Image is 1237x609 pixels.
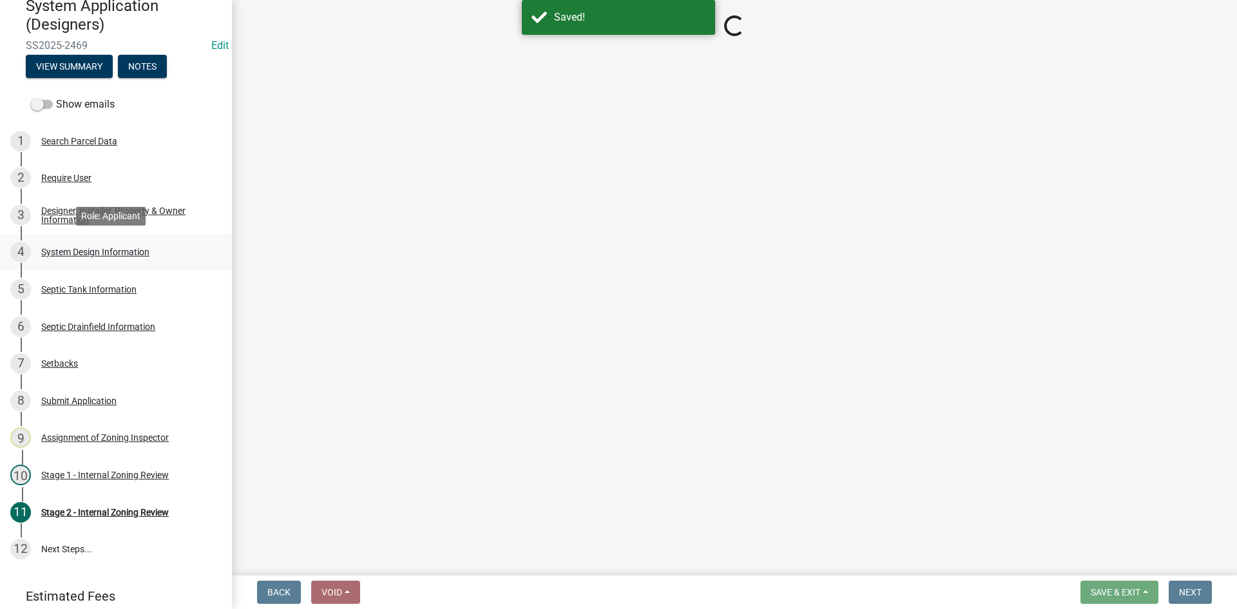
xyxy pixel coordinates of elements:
[41,285,137,294] div: Septic Tank Information
[1169,581,1212,604] button: Next
[41,433,169,442] div: Assignment of Zoning Inspector
[1080,581,1158,604] button: Save & Exit
[41,396,117,405] div: Submit Application
[311,581,360,604] button: Void
[10,353,31,374] div: 7
[26,55,113,78] button: View Summary
[10,316,31,337] div: 6
[118,62,167,72] wm-modal-confirm: Notes
[41,173,91,182] div: Require User
[267,587,291,597] span: Back
[10,205,31,226] div: 3
[10,279,31,300] div: 5
[211,39,229,52] a: Edit
[41,470,169,479] div: Stage 1 - Internal Zoning Review
[41,206,211,224] div: Designer, Installer, Property & Owner Information
[10,539,31,559] div: 12
[31,97,115,112] label: Show emails
[1091,587,1140,597] span: Save & Exit
[10,131,31,151] div: 1
[26,39,206,52] span: SS2025-2469
[76,207,146,226] div: Role: Applicant
[321,587,342,597] span: Void
[10,502,31,523] div: 11
[118,55,167,78] button: Notes
[1179,587,1202,597] span: Next
[10,391,31,411] div: 8
[10,583,211,609] a: Estimated Fees
[41,359,78,368] div: Setbacks
[41,247,149,256] div: System Design Information
[41,322,155,331] div: Septic Drainfield Information
[10,242,31,262] div: 4
[10,465,31,485] div: 10
[10,427,31,448] div: 9
[211,39,229,52] wm-modal-confirm: Edit Application Number
[41,508,169,517] div: Stage 2 - Internal Zoning Review
[257,581,301,604] button: Back
[26,62,113,72] wm-modal-confirm: Summary
[554,10,705,25] div: Saved!
[10,168,31,188] div: 2
[41,137,117,146] div: Search Parcel Data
